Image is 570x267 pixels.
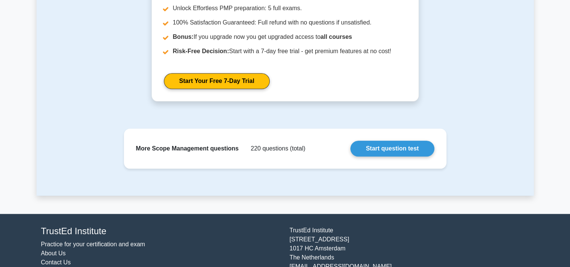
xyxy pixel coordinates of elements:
[41,259,71,265] a: Contact Us
[350,141,434,157] a: Start question test
[41,250,66,256] a: About Us
[41,241,145,247] a: Practice for your certification and exam
[41,226,281,237] h4: TrustEd Institute
[164,73,270,89] a: Start Your Free 7-Day Trial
